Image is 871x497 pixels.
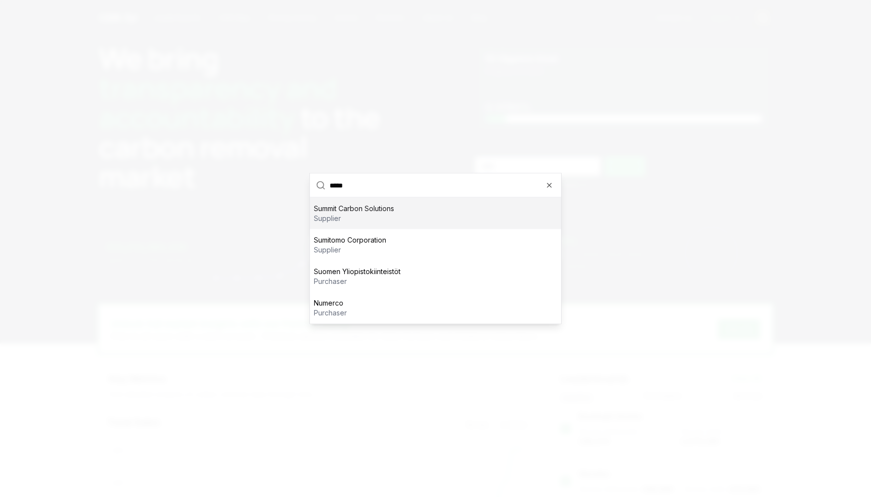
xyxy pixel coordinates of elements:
p: purchaser [314,277,401,286]
p: purchaser [314,308,347,318]
p: Summit Carbon Solutions [314,204,394,214]
p: supplier [314,245,386,255]
p: Suomen Yliopistokiinteistöt [314,267,401,277]
p: supplier [314,214,394,223]
p: Sumitomo Corporation [314,235,386,245]
p: Numerco [314,298,347,308]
